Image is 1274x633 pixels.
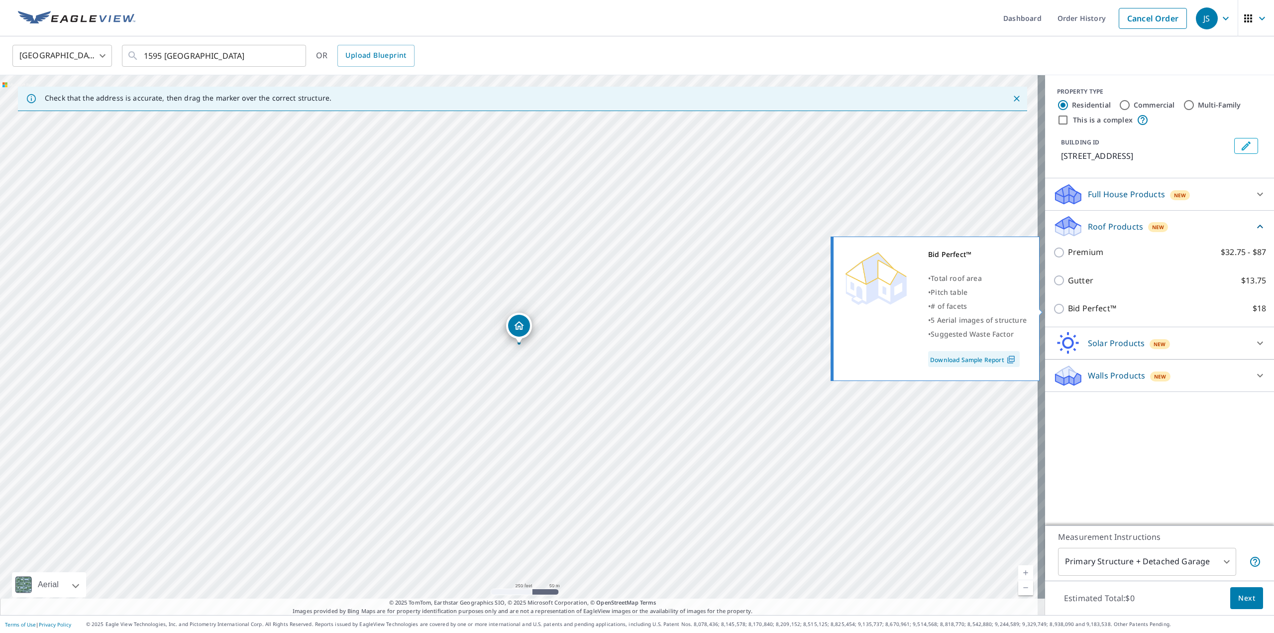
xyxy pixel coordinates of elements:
[18,11,135,26] img: EV Logo
[1234,138,1258,154] button: Edit building 1
[596,599,638,606] a: OpenStreetMap
[1088,188,1165,200] p: Full House Products
[1134,100,1175,110] label: Commercial
[1053,182,1266,206] div: Full House ProductsNew
[1238,592,1255,605] span: Next
[1004,355,1018,364] img: Pdf Icon
[928,299,1027,313] div: •
[1119,8,1187,29] a: Cancel Order
[5,622,71,628] p: |
[1221,246,1266,258] p: $32.75 - $87
[337,45,414,67] a: Upload Blueprint
[1068,246,1103,258] p: Premium
[928,313,1027,327] div: •
[1154,340,1166,348] span: New
[1073,115,1133,125] label: This is a complex
[39,621,71,628] a: Privacy Policy
[1053,364,1266,387] div: Walls ProductsNew
[12,42,112,70] div: [GEOGRAPHIC_DATA]
[1068,274,1093,287] p: Gutter
[1249,556,1261,568] span: Your report will include the primary structure and a detached garage if one exists.
[841,248,911,307] img: Premium
[1018,580,1033,595] a: Current Level 17, Zoom Out
[931,315,1027,325] span: 5 Aerial images of structure
[316,45,415,67] div: OR
[1056,587,1143,609] p: Estimated Total: $0
[1088,337,1145,349] p: Solar Products
[1196,7,1218,29] div: JS
[1068,302,1116,315] p: Bid Perfect™
[1061,150,1230,162] p: [STREET_ADDRESS]
[1174,191,1186,199] span: New
[1058,531,1261,543] p: Measurement Instructions
[86,621,1269,628] p: © 2025 Eagle View Technologies, Inc. and Pictometry International Corp. All Rights Reserved. Repo...
[1152,223,1165,231] span: New
[1230,587,1263,610] button: Next
[1241,274,1266,287] p: $13.75
[1061,138,1099,146] p: BUILDING ID
[1198,100,1241,110] label: Multi-Family
[931,287,967,297] span: Pitch table
[1072,100,1111,110] label: Residential
[144,42,286,70] input: Search by address or latitude-longitude
[640,599,656,606] a: Terms
[1057,87,1262,96] div: PROPERTY TYPE
[506,313,532,344] div: Dropped pin, building 1, Residential property, 1595 Ventnor Pl Florissant, MO 63031
[928,285,1027,299] div: •
[1053,331,1266,355] div: Solar ProductsNew
[12,572,86,597] div: Aerial
[1154,373,1167,380] span: New
[931,329,1014,339] span: Suggested Waste Factor
[1010,92,1023,105] button: Close
[35,572,62,597] div: Aerial
[931,301,967,311] span: # of facets
[1058,548,1236,576] div: Primary Structure + Detached Garage
[928,327,1027,341] div: •
[928,248,1027,261] div: Bid Perfect™
[345,49,406,62] span: Upload Blueprint
[1253,302,1266,315] p: $18
[928,271,1027,285] div: •
[928,351,1020,367] a: Download Sample Report
[931,273,982,283] span: Total roof area
[5,621,36,628] a: Terms of Use
[1088,370,1145,381] p: Walls Products
[1018,565,1033,580] a: Current Level 17, Zoom In
[1088,221,1143,233] p: Roof Products
[1053,215,1266,238] div: Roof ProductsNew
[45,94,331,103] p: Check that the address is accurate, then drag the marker over the correct structure.
[389,599,656,607] span: © 2025 TomTom, Earthstar Geographics SIO, © 2025 Microsoft Corporation, ©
